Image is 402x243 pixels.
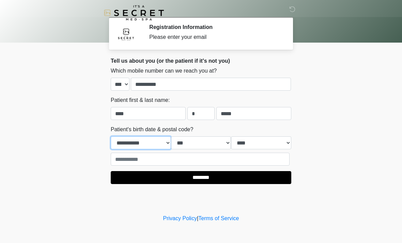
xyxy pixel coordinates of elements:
h2: Tell us about you (or the patient if it's not you) [111,58,291,64]
img: It's A Secret Med Spa Logo [104,5,164,20]
label: Patient first & last name: [111,96,170,104]
div: Please enter your email [149,33,281,41]
a: Terms of Service [198,215,239,221]
a: | [197,215,198,221]
img: Agent Avatar [116,24,136,44]
a: Privacy Policy [163,215,197,221]
label: Patient's birth date & postal code? [111,125,193,134]
label: Which mobile number can we reach you at? [111,67,217,75]
h2: Registration Information [149,24,281,30]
